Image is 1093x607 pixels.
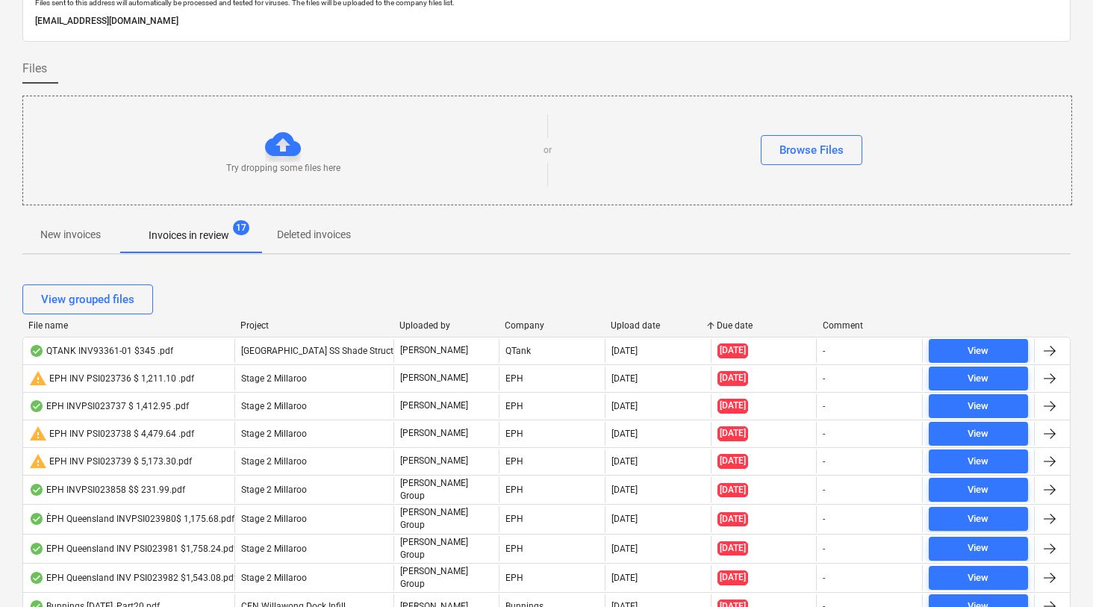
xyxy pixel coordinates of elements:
[929,367,1028,390] button: View
[241,485,307,495] span: Stage 2 Millaroo
[400,344,468,357] p: [PERSON_NAME]
[29,345,44,357] div: OCR finished
[29,452,47,470] span: warning
[241,373,307,384] span: Stage 2 Millaroo
[241,514,307,524] span: Stage 2 Millaroo
[29,400,44,412] div: OCR finished
[929,537,1028,561] button: View
[29,543,237,555] div: EPH Queensland INV PSI023981 $1,758.24.pdf
[29,425,47,443] span: warning
[499,394,605,418] div: EPH
[968,426,988,443] div: View
[399,320,493,331] div: Uploaded by
[29,370,194,387] div: EPH INV PSI023736 $ 1,211.10 .pdf
[823,320,917,331] div: Comment
[544,144,552,157] p: or
[277,227,351,243] p: Deleted invoices
[241,456,307,467] span: Stage 2 Millaroo
[611,320,705,331] div: Upload date
[241,346,406,356] span: Cedar Creek SS Shade Structure
[929,478,1028,502] button: View
[968,398,988,415] div: View
[29,572,44,584] div: OCR finished
[929,507,1028,531] button: View
[968,540,988,557] div: View
[968,343,988,360] div: View
[28,320,228,331] div: File name
[968,570,988,587] div: View
[823,485,825,495] div: -
[823,544,825,554] div: -
[611,346,638,356] div: [DATE]
[717,512,748,526] span: [DATE]
[611,456,638,467] div: [DATE]
[611,401,638,411] div: [DATE]
[499,565,605,591] div: EPH
[400,506,493,532] p: [PERSON_NAME] Group
[717,541,748,555] span: [DATE]
[29,425,194,443] div: EPH INV PSI023738 $ 4,479.64 .pdf
[240,320,387,331] div: Project
[779,140,844,160] div: Browse Files
[22,60,47,78] span: Files
[22,96,1072,205] div: Try dropping some files hereorBrowse Files
[717,399,748,413] span: [DATE]
[241,573,307,583] span: Stage 2 Millaroo
[968,482,988,499] div: View
[241,401,307,411] span: Stage 2 Millaroo
[717,343,748,358] span: [DATE]
[149,228,229,243] p: Invoices in review
[929,339,1028,363] button: View
[717,483,748,497] span: [DATE]
[823,373,825,384] div: -
[233,220,249,235] span: 17
[611,514,638,524] div: [DATE]
[823,429,825,439] div: -
[29,400,189,412] div: EPH INVPSI023737 $ 1,412.95 .pdf
[823,573,825,583] div: -
[929,394,1028,418] button: View
[400,399,468,412] p: [PERSON_NAME]
[29,513,234,525] div: ÈPH Queensland INVPSI023980$ 1,175.68.pdf
[29,370,47,387] span: warning
[611,544,638,554] div: [DATE]
[499,422,605,446] div: EPH
[611,485,638,495] div: [DATE]
[400,477,493,502] p: [PERSON_NAME] Group
[499,339,605,363] div: QTank
[29,345,173,357] div: QTANK INV93361-01 $345 .pdf
[717,426,748,441] span: [DATE]
[400,536,493,561] p: [PERSON_NAME] Group
[29,452,192,470] div: EPH INV PSI023739 $ 5,173.30.pdf
[41,290,134,309] div: View grouped files
[241,544,307,554] span: Stage 2 Millaroo
[499,506,605,532] div: EPH
[929,422,1028,446] button: View
[499,477,605,502] div: EPH
[717,570,748,585] span: [DATE]
[499,449,605,473] div: EPH
[968,453,988,470] div: View
[823,346,825,356] div: -
[717,320,811,331] div: Due date
[499,536,605,561] div: EPH
[1018,535,1093,607] iframe: Chat Widget
[968,511,988,528] div: View
[823,401,825,411] div: -
[499,367,605,390] div: EPH
[929,566,1028,590] button: View
[968,370,988,387] div: View
[717,371,748,385] span: [DATE]
[761,135,862,165] button: Browse Files
[29,484,185,496] div: EPH INVPSI023858 $$ 231.99.pdf
[400,455,468,467] p: [PERSON_NAME]
[29,572,237,584] div: EPH Queensland INV PSI023982 $1,543.08.pdf
[823,514,825,524] div: -
[505,320,599,331] div: Company
[29,484,44,496] div: OCR finished
[611,573,638,583] div: [DATE]
[226,162,340,175] p: Try dropping some files here
[400,565,493,591] p: [PERSON_NAME] Group
[241,429,307,439] span: Stage 2 Millaroo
